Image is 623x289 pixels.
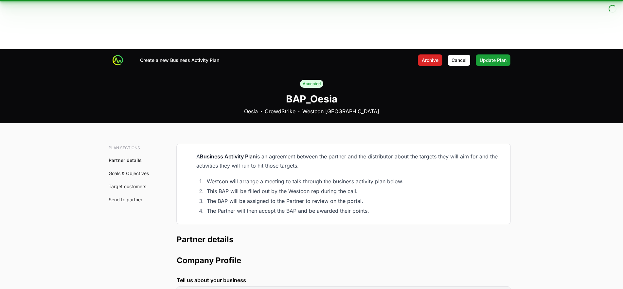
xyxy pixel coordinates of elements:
li: The Partner will then accept the BAP and be awarded their points. [205,206,503,215]
div: Oesia CrowdStrike Westcon [GEOGRAPHIC_DATA] [244,107,379,115]
span: Archive [422,56,438,64]
li: Westcon will arrange a meeting to talk through the business activity plan below. [205,177,503,186]
a: Partner details [109,157,142,163]
strong: Business Activity Plan [200,153,256,160]
p: Create a new Business Activity Plan [140,57,219,63]
button: Update Plan [476,54,510,66]
li: The BAP will be assigned to the Partner to review on the portal. [205,196,503,206]
a: Target customers [109,184,146,189]
span: Cancel [452,56,467,64]
button: Archive [418,54,442,66]
h2: Company Profile [177,255,510,266]
span: Update Plan [480,56,507,64]
img: ActivitySource [113,55,123,65]
h2: Partner details [177,234,510,245]
h1: BAP_Oesia [286,93,337,105]
a: Goals & Objectives [109,171,149,176]
b: · [298,107,300,115]
h3: Plan sections [109,145,153,151]
div: A is an agreement between the partner and the distributor about the targets they will aim for and... [196,152,503,170]
button: Cancel [448,54,471,66]
b: · [260,107,262,115]
a: Send to partner [109,197,142,202]
li: This BAP will be filled out by the Westcon rep during the call. [205,187,503,196]
h3: Tell us about your business [177,276,510,284]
